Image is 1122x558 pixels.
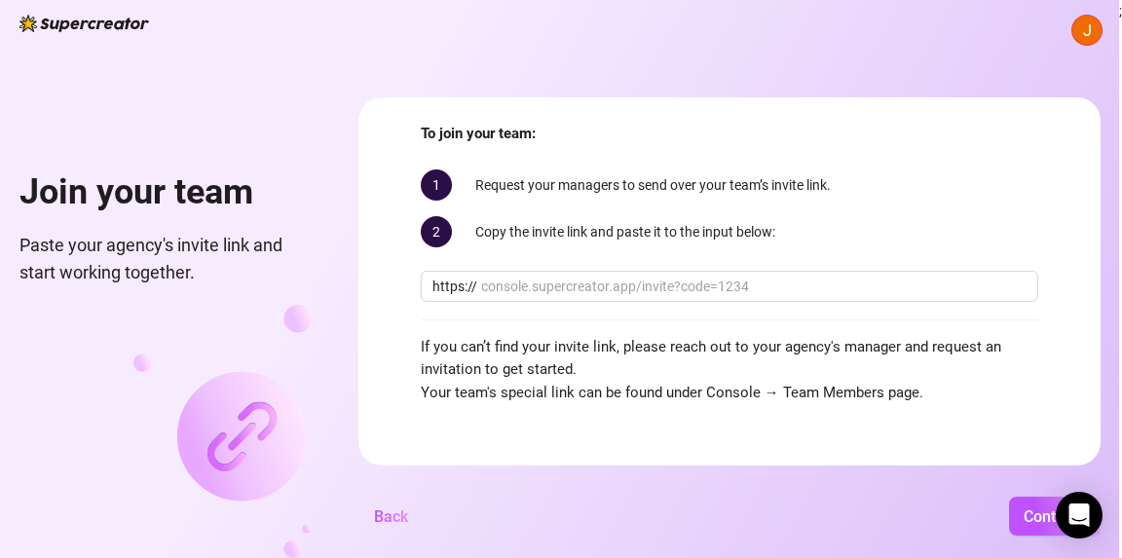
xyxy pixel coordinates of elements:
button: Back [358,497,424,536]
span: Back [374,507,408,526]
img: logo [19,15,149,32]
div: Request your managers to send over your team’s invite link. [421,169,1038,201]
button: Continue [1009,497,1101,536]
span: 1 [421,169,452,201]
div: Open Intercom Messenger [1056,492,1103,539]
span: Paste your agency's invite link and start working together. [19,232,312,287]
span: Continue [1024,507,1086,526]
span: https:// [432,276,477,297]
strong: To join your team: [421,125,536,142]
span: If you can’t find your invite link, please reach out to your agency's manager and request an invi... [421,336,1038,405]
h1: Join your team [19,171,312,214]
input: console.supercreator.app/invite?code=1234 [481,276,1027,297]
img: ACg8ocLG7UaJZ2Q3bT-pae7LPmjNxch_JP98OEQk6r2uwM_um14vUw=s96-c [1072,16,1102,45]
div: Copy the invite link and paste it to the input below: [421,216,1038,247]
span: 2 [421,216,452,247]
